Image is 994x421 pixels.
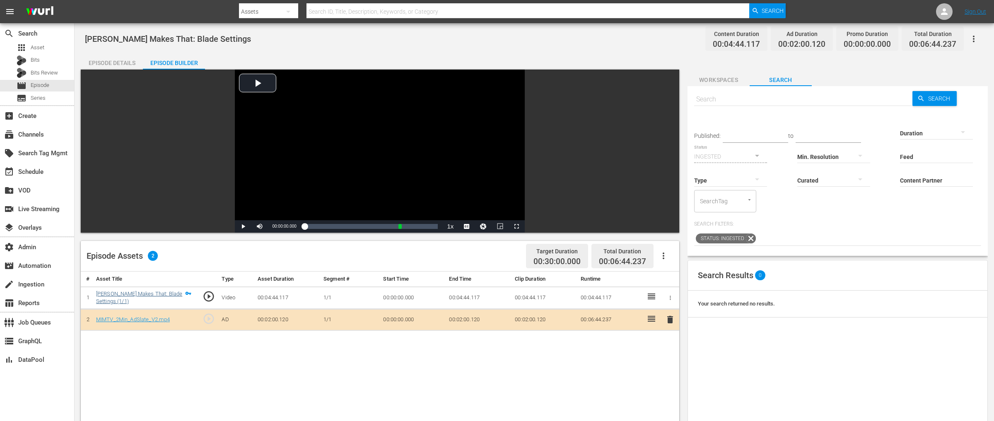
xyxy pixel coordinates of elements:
[599,245,646,257] div: Total Duration
[755,270,765,280] span: 0
[305,224,438,229] div: Progress Bar
[912,91,957,106] button: Search
[778,28,825,40] div: Ad Duration
[380,309,446,331] td: 00:00:00.000
[713,40,760,49] span: 00:04:44.117
[925,91,957,106] span: Search
[96,316,170,322] a: MIMTV_2Min_AdSlate_V2.mp4
[235,70,525,233] div: Video Player
[254,286,320,309] td: 00:04:44.117
[203,313,215,325] span: play_circle_outline
[218,286,254,309] td: Video
[5,7,15,17] span: menu
[380,272,446,287] th: Start Time
[442,220,458,233] button: Playback Rate
[81,53,143,70] button: Episode Details
[694,132,721,139] span: Published:
[218,309,254,331] td: AD
[320,272,380,287] th: Segment #
[143,53,205,73] div: Episode Builder
[4,223,14,233] span: Overlays
[4,336,14,346] span: GraphQL
[87,251,158,261] div: Episode Assets
[844,28,891,40] div: Promo Duration
[688,75,750,85] span: Workspaces
[81,309,93,331] td: 2
[31,69,58,77] span: Bits Review
[749,3,786,18] button: Search
[844,40,891,49] span: 00:00:00.000
[4,29,14,38] span: Search
[665,315,675,325] span: delete
[81,272,93,287] th: #
[750,75,812,85] span: Search
[446,272,511,287] th: End Time
[4,355,14,365] span: DataPool
[508,220,525,233] button: Fullscreen
[17,55,27,65] div: Bits
[965,8,986,15] a: Sign Out
[4,261,14,271] span: Automation
[17,93,27,103] span: Series
[4,148,14,158] span: Search Tag Mgmt
[533,245,581,257] div: Target Duration
[788,132,794,139] span: to
[909,28,956,40] div: Total Duration
[511,309,577,331] td: 00:02:00.120
[577,309,643,331] td: 00:06:44.237
[511,286,577,309] td: 00:04:44.117
[251,220,268,233] button: Mute
[31,94,46,102] span: Series
[475,220,492,233] button: Jump To Time
[533,257,581,267] span: 00:30:00.000
[31,56,40,64] span: Bits
[458,220,475,233] button: Captions
[778,40,825,49] span: 00:02:00.120
[713,28,760,40] div: Content Duration
[85,34,251,44] span: [PERSON_NAME] Makes That: Blade Settings
[380,286,446,309] td: 00:00:00.000
[143,53,205,70] button: Episode Builder
[492,220,508,233] button: Picture-in-Picture
[577,272,643,287] th: Runtime
[203,290,215,303] span: play_circle_outline
[4,242,14,252] span: Admin
[31,43,44,52] span: Asset
[320,309,380,331] td: 1/1
[254,309,320,331] td: 00:02:00.120
[4,279,14,289] span: Ingestion
[320,286,380,309] td: 1/1
[4,167,14,177] span: Schedule
[272,224,296,229] span: 00:00:00.000
[235,220,251,233] button: Play
[446,309,511,331] td: 00:02:00.120
[254,272,320,287] th: Asset Duration
[909,40,956,49] span: 00:06:44.237
[96,291,182,305] a: [PERSON_NAME] Makes That: Blade Settings (1/1)
[599,257,646,266] span: 00:06:44.237
[4,204,14,214] span: Live Streaming
[17,81,27,91] span: Episode
[17,43,27,53] span: Asset
[17,68,27,78] div: Bits Review
[694,221,981,228] p: Search Filters:
[31,81,49,89] span: Episode
[698,301,775,307] span: Your search returned no results.
[511,272,577,287] th: Clip Duration
[218,272,254,287] th: Type
[696,233,746,243] span: Status: INGESTED
[81,286,93,309] td: 1
[698,270,753,280] span: Search Results
[665,314,675,326] button: delete
[4,130,14,140] span: Channels
[745,196,753,204] button: Open
[81,53,143,73] div: Episode Details
[4,318,14,327] span: Job Queues
[148,251,158,261] span: 2
[446,286,511,309] td: 00:04:44.117
[4,298,14,308] span: Reports
[694,145,767,168] div: INGESTED
[4,111,14,121] span: Create
[577,286,643,309] td: 00:04:44.117
[20,2,60,22] img: ans4CAIJ8jUAAAAAAAAAAAAAAAAAAAAAAAAgQb4GAAAAAAAAAAAAAAAAAAAAAAAAJMjXAAAAAAAAAAAAAAAAAAAAAAAAgAT5G...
